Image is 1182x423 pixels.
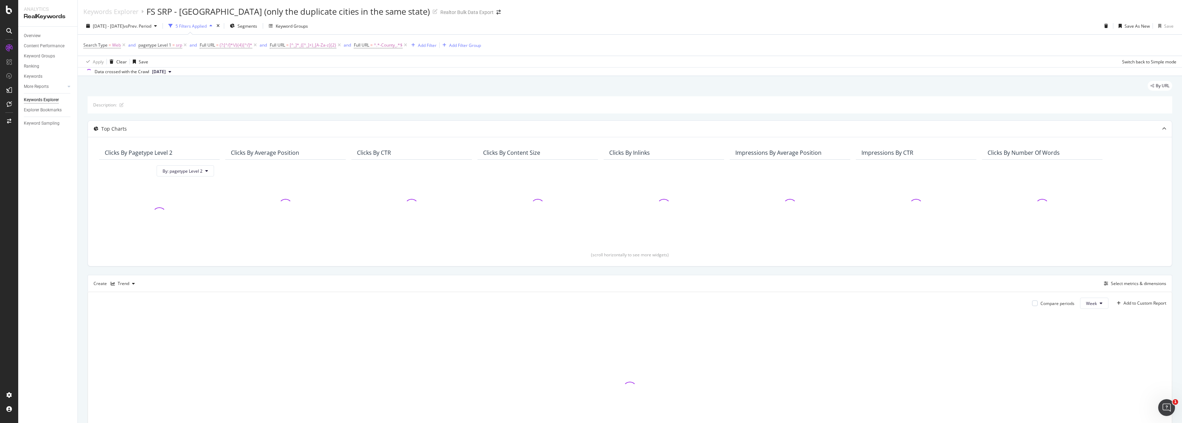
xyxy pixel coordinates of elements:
div: Explorer Bookmarks [24,106,62,114]
div: Save As New [1125,23,1150,29]
span: [^_]*_([^_]+)_[A-Za-z]{2} [290,40,336,50]
a: Content Performance [24,42,73,50]
div: FS SRP - [GEOGRAPHIC_DATA] (only the duplicate cities in the same state) [146,6,430,18]
div: Trend [118,282,129,286]
button: 5 Filters Applied [166,20,215,32]
span: Full URL [270,42,285,48]
div: Clicks By CTR [357,149,391,156]
div: Keyword Groups [276,23,308,29]
button: Switch back to Simple mode [1119,56,1176,67]
div: Create [94,278,138,289]
span: By: pagetype Level 2 [163,168,202,174]
div: Realtor Bulk Data Export [440,9,494,16]
div: Add to Custom Report [1123,301,1166,305]
a: Keywords [24,73,73,80]
button: Trend [108,278,138,289]
span: Full URL [200,42,215,48]
div: Add Filter [418,42,437,48]
div: Analytics [24,6,72,13]
span: vs Prev. Period [124,23,151,29]
button: Segments [227,20,260,32]
span: pagetype Level 1 [138,42,171,48]
span: ^.*-County_.*$ [374,40,403,50]
div: Save [1164,23,1174,29]
button: and [128,42,136,48]
button: [DATE] [149,68,174,76]
div: Data crossed with the Crawl [95,69,149,75]
div: Clear [116,59,127,65]
button: and [190,42,197,48]
span: = [109,42,111,48]
span: = [216,42,219,48]
div: 5 Filters Applied [176,23,207,29]
button: Select metrics & dimensions [1101,279,1166,288]
div: Apply [93,59,104,65]
a: Keyword Groups [24,53,73,60]
span: By URL [1156,84,1169,88]
div: Impressions By CTR [861,149,913,156]
button: Save [1155,20,1174,32]
a: Keywords Explorer [83,8,138,15]
a: Keyword Sampling [24,120,73,127]
span: Search Type [83,42,108,48]
button: Keyword Groups [266,20,311,32]
div: Select metrics & dimensions [1111,280,1166,286]
div: Clicks By Number Of Words [988,149,1060,156]
button: Add to Custom Report [1114,298,1166,309]
button: Save [130,56,148,67]
span: = [172,42,175,48]
button: and [260,42,267,48]
div: Switch back to Simple mode [1122,59,1176,65]
div: Description: [93,102,117,108]
button: Add Filter Group [440,41,481,49]
button: Apply [83,56,104,67]
button: Week [1080,298,1108,309]
span: srp [176,40,182,50]
div: Keywords [24,73,42,80]
div: Clicks By Content Size [483,149,540,156]
div: Overview [24,32,41,40]
div: Ranking [24,63,39,70]
div: Top Charts [101,125,127,132]
div: Keyword Groups [24,53,55,60]
button: Add Filter [408,41,437,49]
div: Keyword Sampling [24,120,60,127]
span: Full URL [354,42,369,48]
iframe: Intercom live chat [1158,399,1175,416]
a: Ranking [24,63,73,70]
div: (scroll horizontally to see more widgets) [96,252,1163,258]
span: Web [112,40,121,50]
button: Clear [107,56,127,67]
span: Week [1086,300,1097,306]
a: Keywords Explorer [24,96,73,104]
div: Clicks By pagetype Level 2 [105,149,172,156]
button: Save As New [1116,20,1150,32]
a: Overview [24,32,73,40]
a: Explorer Bookmarks [24,106,73,114]
span: 1 [1173,399,1178,405]
div: RealKeywords [24,13,72,21]
button: By: pagetype Level 2 [157,165,214,176]
div: Compare periods [1040,300,1074,306]
div: Keywords Explorer [24,96,59,104]
span: 2025 Jan. 17th [152,69,166,75]
button: and [344,42,351,48]
div: times [215,22,221,29]
span: (?:[^/]*\/){4}[^/]* [220,40,252,50]
div: legacy label [1148,81,1172,91]
span: = [370,42,373,48]
div: Clicks By Inlinks [609,149,650,156]
div: Content Performance [24,42,64,50]
div: arrow-right-arrow-left [496,10,501,15]
div: Clicks By Average Position [231,149,299,156]
span: Segments [238,23,257,29]
span: = [286,42,289,48]
div: Save [139,59,148,65]
div: More Reports [24,83,49,90]
a: More Reports [24,83,66,90]
div: Impressions By Average Position [735,149,822,156]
